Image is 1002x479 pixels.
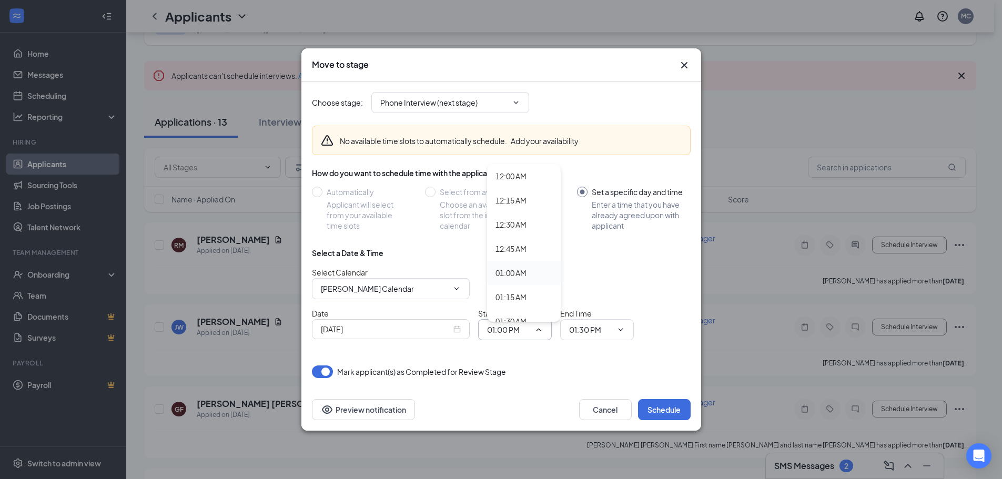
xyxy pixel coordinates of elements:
[495,219,527,230] div: 12:30 AM
[495,243,527,254] div: 12:45 AM
[495,315,527,327] div: 01:30 AM
[321,323,451,335] input: Sep 16, 2025
[312,399,415,420] button: Preview notificationEye
[312,309,329,318] span: Date
[579,399,632,420] button: Cancel
[487,324,530,335] input: Start time
[321,134,333,147] svg: Warning
[511,136,579,146] button: Add your availability
[966,443,991,468] div: Open Intercom Messenger
[616,325,625,334] svg: ChevronDown
[512,98,520,107] svg: ChevronDown
[560,309,592,318] span: End Time
[678,59,691,72] svg: Cross
[340,136,579,146] div: No available time slots to automatically schedule.
[495,195,527,206] div: 12:15 AM
[452,284,461,293] svg: ChevronDown
[678,59,691,72] button: Close
[312,268,368,277] span: Select Calendar
[321,403,333,416] svg: Eye
[337,365,506,378] span: Mark applicant(s) as Completed for Review Stage
[638,399,691,420] button: Schedule
[534,325,543,334] svg: ChevronUp
[569,324,612,335] input: End time
[495,291,527,303] div: 01:15 AM
[495,267,527,279] div: 01:00 AM
[312,168,691,178] div: How do you want to schedule time with the applicant?
[312,97,363,108] span: Choose stage :
[312,248,383,258] div: Select a Date & Time
[312,59,369,70] h3: Move to stage
[495,170,527,182] div: 12:00 AM
[478,309,513,318] span: Start Time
